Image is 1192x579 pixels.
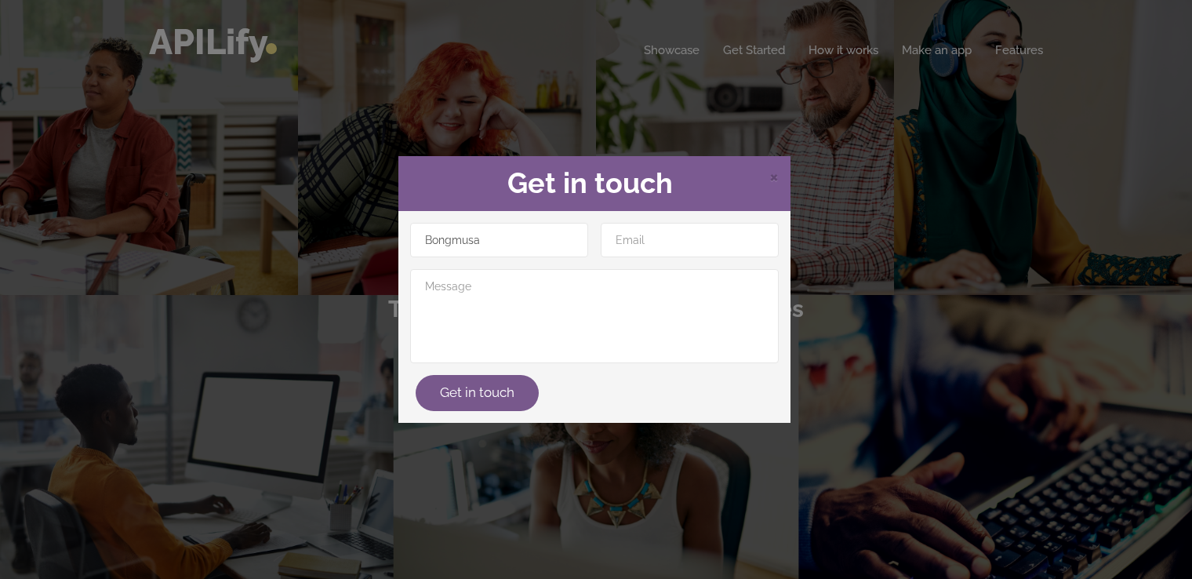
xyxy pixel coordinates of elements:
[416,375,539,411] button: Get in touch
[410,168,779,199] h2: Get in touch
[410,223,588,257] input: Name
[769,164,779,188] span: ×
[601,223,779,257] input: Email
[769,166,779,186] span: Close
